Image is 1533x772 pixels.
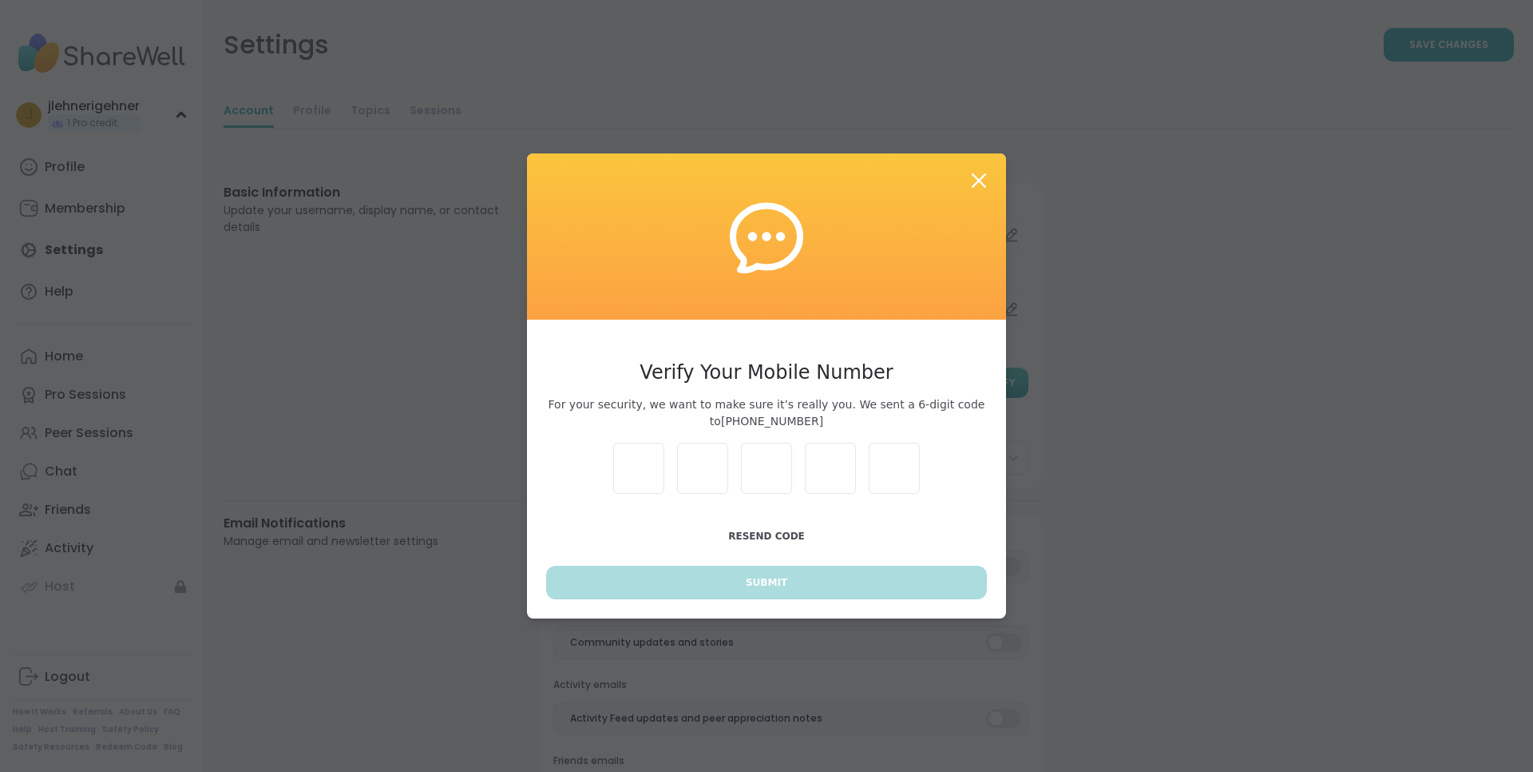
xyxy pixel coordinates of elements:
[546,396,987,430] span: For your security, we want to make sure it’s really you. We sent a 6-digit code to [PHONE_NUMBER]
[746,575,787,590] span: Submit
[546,519,987,553] button: Resend Code
[546,358,987,387] h3: Verify Your Mobile Number
[728,531,805,542] span: Resend Code
[546,566,987,599] button: Submit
